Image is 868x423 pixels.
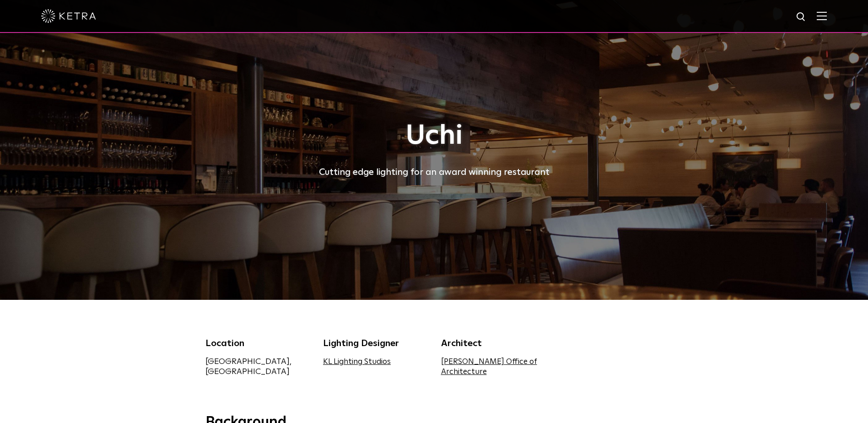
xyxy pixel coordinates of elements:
div: [GEOGRAPHIC_DATA], [GEOGRAPHIC_DATA] [205,357,310,377]
a: KL Lighting Studios [323,358,391,366]
img: Hamburger%20Nav.svg [817,11,827,20]
div: Cutting edge lighting for an award winning restaurant [205,165,663,179]
div: Lighting Designer [323,336,427,350]
a: [PERSON_NAME] Office of Architecture [441,358,537,376]
div: Location [205,336,310,350]
div: Architect [441,336,545,350]
img: ketra-logo-2019-white [41,9,96,23]
h1: Uchi [205,121,663,151]
img: search icon [796,11,807,23]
